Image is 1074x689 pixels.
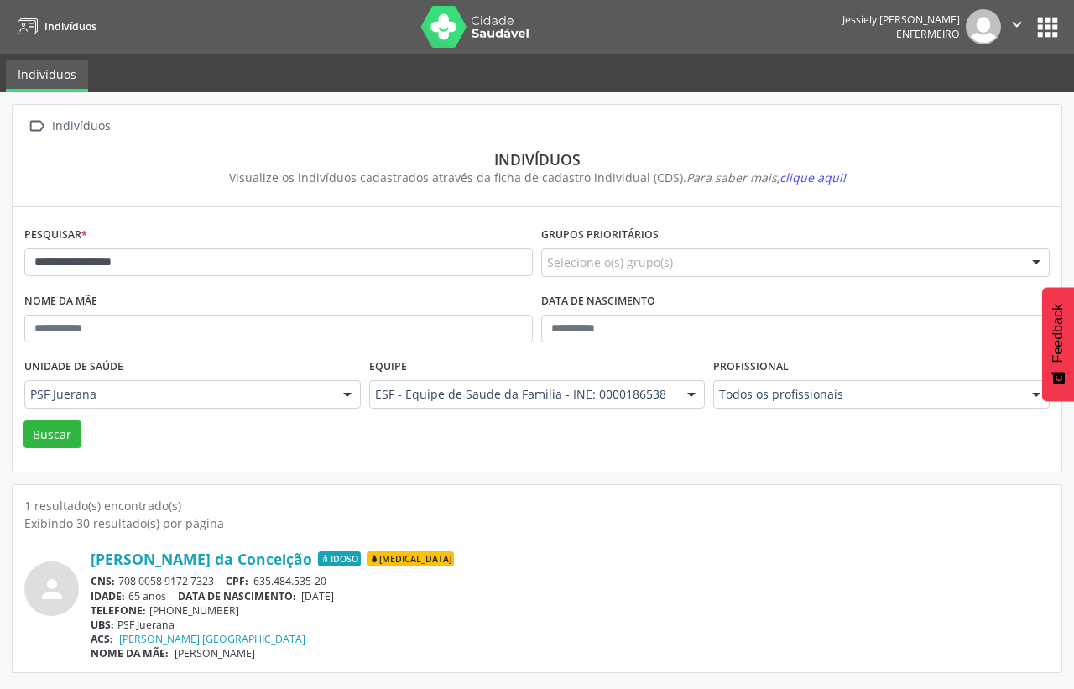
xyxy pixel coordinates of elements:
[1008,15,1026,34] i: 
[49,114,113,138] div: Indivíduos
[24,497,1050,514] div: 1 resultado(s) encontrado(s)
[1051,304,1066,363] span: Feedback
[1042,287,1074,401] button: Feedback - Mostrar pesquisa
[24,222,87,248] label: Pesquisar
[375,386,671,403] span: ESF - Equipe de Saude da Familia - INE: 0000186538
[896,27,960,41] span: Enfermeiro
[91,574,115,588] span: CNS:
[175,646,255,660] span: [PERSON_NAME]
[226,574,248,588] span: CPF:
[369,354,407,380] label: Equipe
[547,253,673,271] span: Selecione o(s) grupo(s)
[91,618,1050,632] div: PSF Juerana
[23,420,81,449] button: Buscar
[253,574,326,588] span: 635.484.535-20
[91,589,1050,603] div: 65 anos
[966,9,1001,44] img: img
[36,150,1038,169] div: Indivíduos
[37,574,67,604] i: person
[713,354,789,380] label: Profissional
[91,550,312,568] a: [PERSON_NAME] da Conceição
[301,589,334,603] span: [DATE]
[1001,9,1033,44] button: 
[91,574,1050,588] div: 708 0058 9172 7323
[91,618,114,632] span: UBS:
[24,354,123,380] label: Unidade de saúde
[178,589,296,603] span: DATA DE NASCIMENTO:
[541,289,655,315] label: Data de nascimento
[30,386,326,403] span: PSF Juerana
[91,632,113,646] span: ACS:
[91,603,146,618] span: TELEFONE:
[44,19,96,34] span: Indivíduos
[91,646,169,660] span: NOME DA MÃE:
[719,386,1015,403] span: Todos os profissionais
[541,222,659,248] label: Grupos prioritários
[367,551,454,566] span: [MEDICAL_DATA]
[842,13,960,27] div: Jessiely [PERSON_NAME]
[686,170,846,185] i: Para saber mais,
[119,632,305,646] a: [PERSON_NAME] [GEOGRAPHIC_DATA]
[24,114,113,138] a:  Indivíduos
[6,60,88,92] a: Indivíduos
[91,603,1050,618] div: [PHONE_NUMBER]
[1033,13,1062,42] button: apps
[779,170,846,185] span: clique aqui!
[318,551,361,566] span: Idoso
[24,514,1050,532] div: Exibindo 30 resultado(s) por página
[12,13,96,40] a: Indivíduos
[36,169,1038,186] div: Visualize os indivíduos cadastrados através da ficha de cadastro individual (CDS).
[24,114,49,138] i: 
[24,289,97,315] label: Nome da mãe
[91,589,125,603] span: IDADE:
